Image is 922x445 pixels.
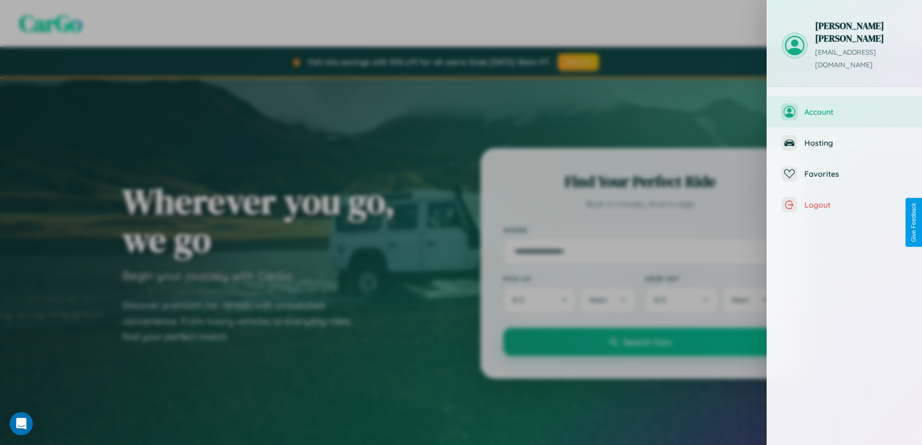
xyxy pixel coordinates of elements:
h3: [PERSON_NAME] [PERSON_NAME] [815,19,907,45]
div: Open Intercom Messenger [10,412,33,435]
span: Hosting [804,138,907,148]
span: Favorites [804,169,907,179]
span: Logout [804,200,907,210]
button: Hosting [767,127,922,158]
button: Logout [767,189,922,220]
button: Favorites [767,158,922,189]
span: Account [804,107,907,117]
p: [EMAIL_ADDRESS][DOMAIN_NAME] [815,46,907,72]
div: Give Feedback [910,203,917,242]
button: Account [767,96,922,127]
